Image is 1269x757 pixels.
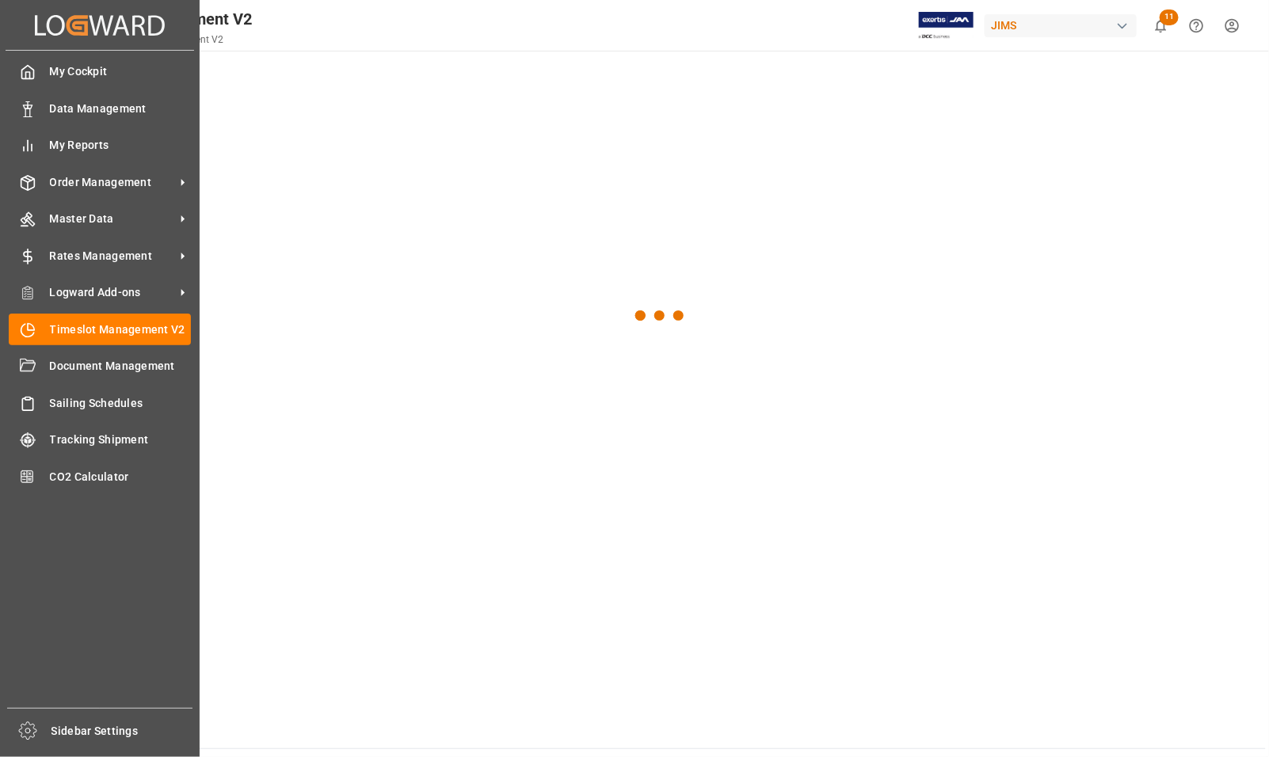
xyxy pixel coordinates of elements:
a: My Reports [9,130,191,161]
span: Logward Add-ons [50,284,175,301]
button: JIMS [985,10,1143,40]
span: Data Management [50,101,192,117]
span: Rates Management [50,248,175,264]
div: JIMS [985,14,1137,37]
a: Timeslot Management V2 [9,314,191,344]
a: Document Management [9,351,191,382]
span: Master Data [50,211,175,227]
a: CO2 Calculator [9,461,191,492]
span: Order Management [50,174,175,191]
span: 11 [1160,10,1179,25]
button: show 11 new notifications [1143,8,1179,44]
a: Tracking Shipment [9,424,191,455]
span: CO2 Calculator [50,469,192,485]
span: Sailing Schedules [50,395,192,412]
span: My Reports [50,137,192,154]
span: Sidebar Settings [51,723,193,740]
a: Data Management [9,93,191,124]
span: Timeslot Management V2 [50,321,192,338]
span: Tracking Shipment [50,432,192,448]
button: Help Center [1179,8,1214,44]
img: Exertis%20JAM%20-%20Email%20Logo.jpg_1722504956.jpg [919,12,974,40]
a: My Cockpit [9,56,191,87]
span: Document Management [50,358,192,375]
a: Sailing Schedules [9,387,191,418]
span: My Cockpit [50,63,192,80]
